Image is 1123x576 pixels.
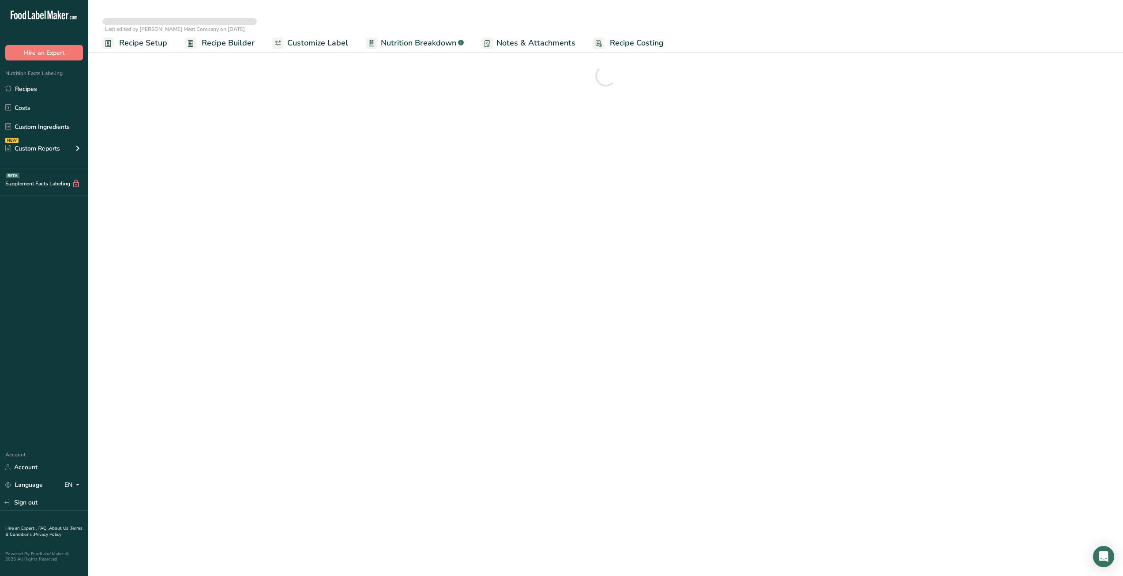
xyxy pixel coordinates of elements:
[34,531,61,538] a: Privacy Policy
[5,144,60,153] div: Custom Reports
[5,525,37,531] a: Hire an Expert .
[5,551,83,562] div: Powered By FoodLabelMaker © 2025 All Rights Reserved
[102,26,245,33] span: , Last edited by [PERSON_NAME] Meat Company on [DATE]
[496,37,575,49] span: Notes & Attachments
[481,33,575,53] a: Notes & Attachments
[185,33,255,53] a: Recipe Builder
[202,37,255,49] span: Recipe Builder
[49,525,70,531] a: About Us .
[5,525,83,538] a: Terms & Conditions .
[366,33,464,53] a: Nutrition Breakdown
[593,33,664,53] a: Recipe Costing
[5,45,83,60] button: Hire an Expert
[64,480,83,490] div: EN
[6,173,19,178] div: BETA
[272,33,348,53] a: Customize Label
[1093,546,1114,567] div: Open Intercom Messenger
[610,37,664,49] span: Recipe Costing
[381,37,456,49] span: Nutrition Breakdown
[38,525,49,531] a: FAQ .
[5,138,19,143] div: NEW
[119,37,167,49] span: Recipe Setup
[287,37,348,49] span: Customize Label
[5,477,43,493] a: Language
[102,33,167,53] a: Recipe Setup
